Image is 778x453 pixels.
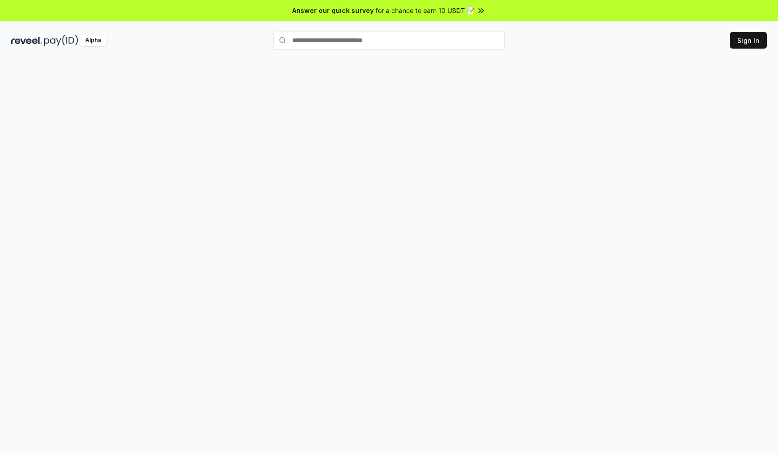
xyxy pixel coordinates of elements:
[730,32,767,49] button: Sign In
[376,6,475,15] span: for a chance to earn 10 USDT 📝
[44,35,78,46] img: pay_id
[292,6,374,15] span: Answer our quick survey
[11,35,42,46] img: reveel_dark
[80,35,106,46] div: Alpha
